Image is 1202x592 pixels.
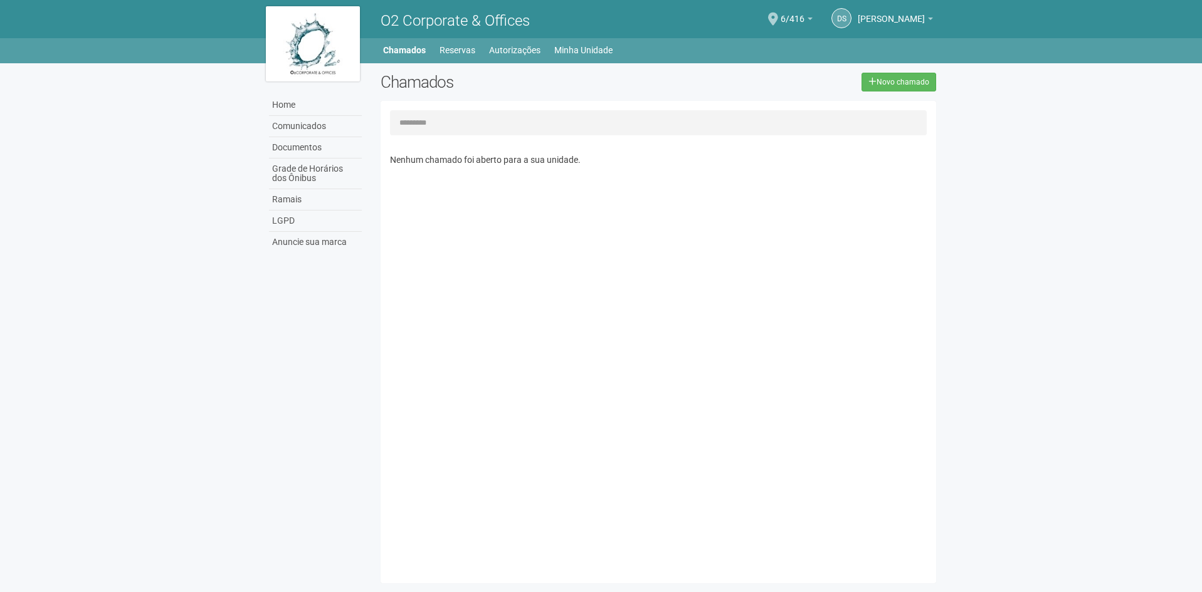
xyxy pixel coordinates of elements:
img: logo.jpg [266,6,360,81]
a: Ramais [269,189,362,210]
span: 6/416 [781,2,804,24]
h2: Chamados [381,73,601,91]
a: Autorizações [489,41,540,59]
a: Minha Unidade [554,41,613,59]
span: Daniel Santos [858,2,925,24]
a: [PERSON_NAME] [858,16,933,26]
a: Chamados [383,41,426,59]
p: Nenhum chamado foi aberto para a sua unidade. [390,154,927,165]
a: LGPD [269,210,362,232]
a: DS [831,8,851,28]
a: Reservas [440,41,475,59]
a: Comunicados [269,116,362,137]
a: Home [269,95,362,116]
a: Novo chamado [862,73,936,91]
span: O2 Corporate & Offices [381,12,530,29]
a: 6/416 [781,16,813,26]
a: Anuncie sua marca [269,232,362,252]
a: Grade de Horários dos Ônibus [269,158,362,189]
a: Documentos [269,137,362,158]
